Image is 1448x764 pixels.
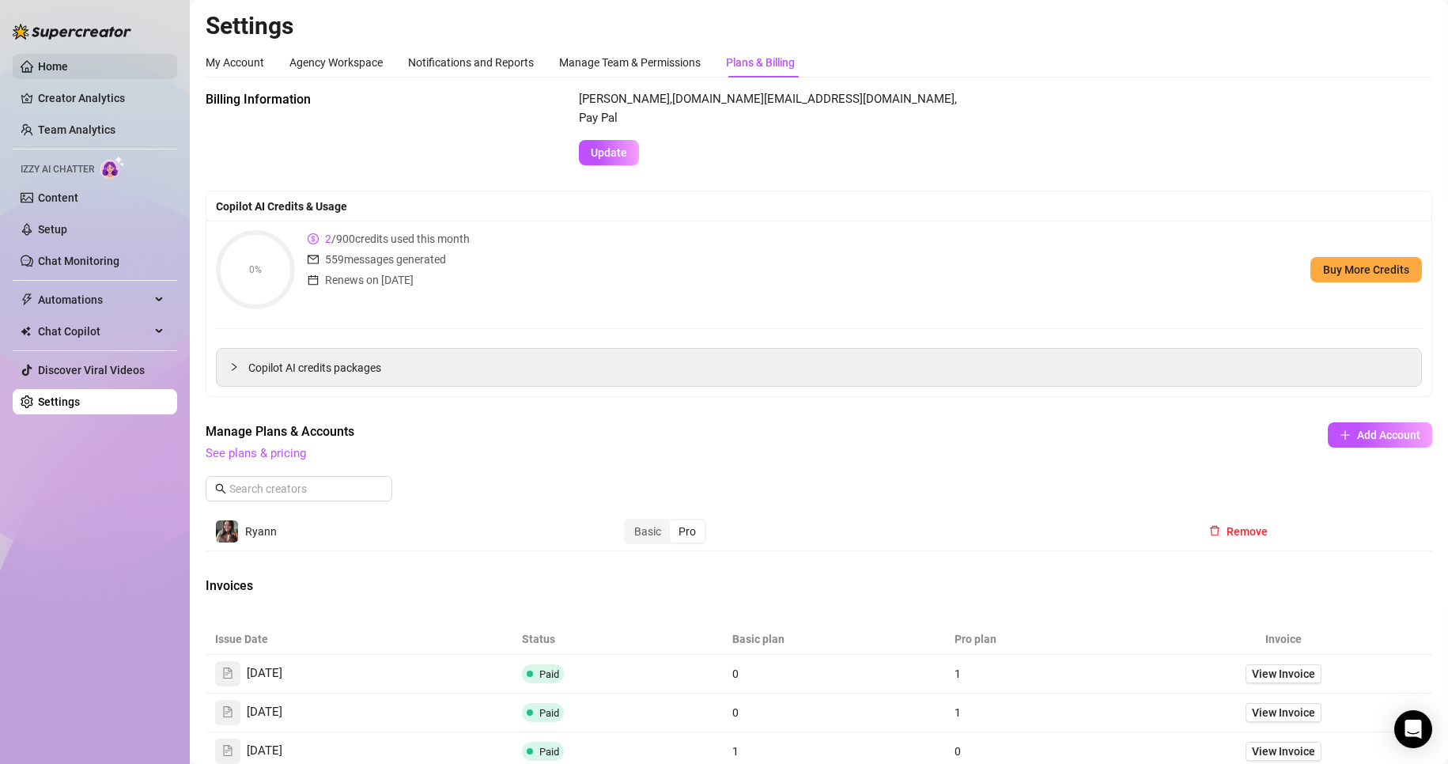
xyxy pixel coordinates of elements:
[215,483,226,494] span: search
[247,742,282,761] span: [DATE]
[539,668,559,680] span: Paid
[325,271,414,289] span: Renews on [DATE]
[216,198,1422,215] div: Copilot AI Credits & Usage
[38,319,150,344] span: Chat Copilot
[723,624,945,655] th: Basic plan
[21,293,33,306] span: thunderbolt
[955,706,961,719] span: 1
[1246,742,1321,761] a: View Invoice
[1209,525,1220,536] span: delete
[1357,429,1420,441] span: Add Account
[945,624,1136,655] th: Pro plan
[206,422,1220,441] span: Manage Plans & Accounts
[38,364,145,376] a: Discover Viral Videos
[732,668,739,680] span: 0
[247,664,282,683] span: [DATE]
[1252,743,1315,760] span: View Invoice
[38,123,115,136] a: Team Analytics
[206,54,264,71] div: My Account
[100,156,125,179] img: AI Chatter
[21,326,31,337] img: Chat Copilot
[38,60,68,73] a: Home
[38,287,150,312] span: Automations
[289,54,383,71] div: Agency Workspace
[325,233,331,245] span: 2
[955,745,961,758] span: 0
[325,230,470,248] span: / 900 credits used this month
[222,668,233,679] span: file-text
[732,706,739,719] span: 0
[222,745,233,756] span: file-text
[726,54,795,71] div: Plans & Billing
[217,349,1421,386] div: Copilot AI credits packages
[13,24,131,40] img: logo-BBDzfeDw.svg
[308,271,319,289] span: calendar
[245,525,277,538] span: Ryann
[247,703,282,722] span: [DATE]
[579,90,957,127] span: [PERSON_NAME] , [DOMAIN_NAME][EMAIL_ADDRESS][DOMAIN_NAME] , Pay Pal
[1136,624,1432,655] th: Invoice
[229,480,370,497] input: Search creators
[732,745,739,758] span: 1
[1328,422,1432,448] button: Add Account
[38,395,80,408] a: Settings
[955,668,961,680] span: 1
[539,707,559,719] span: Paid
[1246,703,1321,722] a: View Invoice
[21,162,94,177] span: Izzy AI Chatter
[206,446,306,460] a: See plans & pricing
[626,520,670,543] div: Basic
[216,265,295,274] span: 0%
[206,577,471,596] span: Invoices
[512,624,723,655] th: Status
[222,706,233,717] span: file-text
[670,520,705,543] div: Pro
[539,746,559,758] span: Paid
[1227,525,1268,538] span: Remove
[229,362,239,372] span: collapsed
[206,90,471,109] span: Billing Information
[579,140,639,165] button: Update
[1310,257,1422,282] button: Buy More Credits
[624,519,706,544] div: segmented control
[325,251,446,268] span: 559 messages generated
[308,251,319,268] span: mail
[216,520,238,543] img: Ryann
[38,191,78,204] a: Content
[38,85,164,111] a: Creator Analytics
[1197,519,1280,544] button: Remove
[559,54,701,71] div: Manage Team & Permissions
[248,359,1408,376] span: Copilot AI credits packages
[1394,710,1432,748] div: Open Intercom Messenger
[38,223,67,236] a: Setup
[1252,665,1315,683] span: View Invoice
[1246,664,1321,683] a: View Invoice
[206,11,1432,41] h2: Settings
[308,230,319,248] span: dollar-circle
[1340,429,1351,441] span: plus
[1323,263,1409,276] span: Buy More Credits
[591,146,627,159] span: Update
[38,255,119,267] a: Chat Monitoring
[206,624,512,655] th: Issue Date
[408,54,534,71] div: Notifications and Reports
[1252,704,1315,721] span: View Invoice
